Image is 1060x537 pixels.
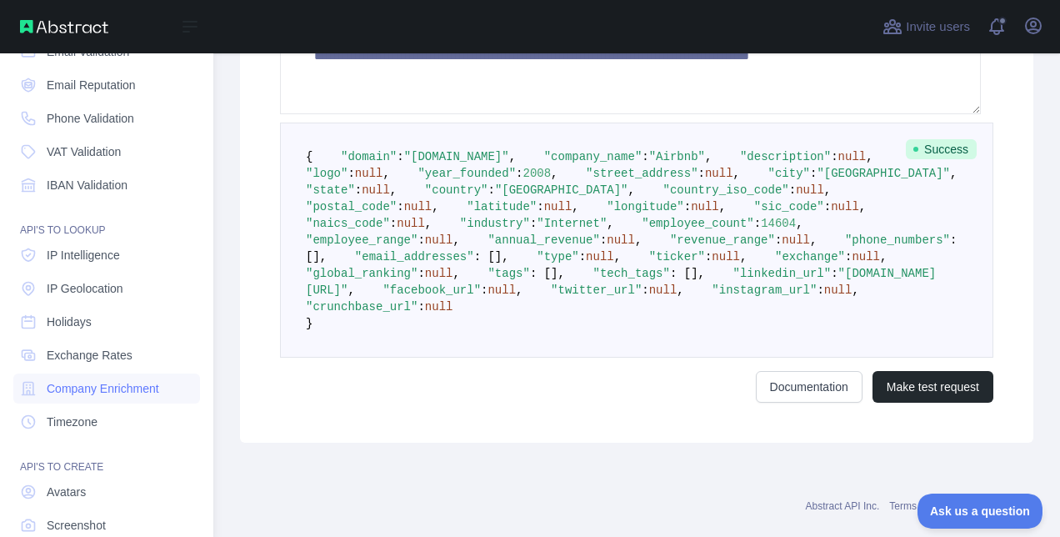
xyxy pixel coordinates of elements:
span: : [705,250,712,263]
a: Email Reputation [13,70,200,100]
span: : [642,150,648,163]
span: Email Reputation [47,77,136,93]
span: "company_name" [544,150,642,163]
span: null [487,284,516,297]
span: "linkedin_url" [733,267,832,280]
span: , [880,250,887,263]
span: null [838,150,867,163]
span: "[GEOGRAPHIC_DATA]" [495,183,628,197]
span: "annual_revenue" [487,233,599,247]
span: "sic_code" [754,200,824,213]
span: , [390,183,397,197]
span: null [705,167,733,180]
span: : [824,200,831,213]
span: IBAN Validation [47,177,127,193]
span: "employee_range" [306,233,417,247]
div: API'S TO LOOKUP [13,203,200,237]
span: null [425,300,453,314]
span: null [544,200,572,213]
img: Abstract API [20,20,108,33]
span: "industry" [460,217,530,230]
span: "revenue_range" [670,233,775,247]
span: , [705,150,712,163]
span: : [579,250,586,263]
span: : [487,183,494,197]
span: "naics_code" [306,217,390,230]
span: Invite users [906,18,970,37]
span: : [417,300,424,314]
span: , [866,150,872,163]
span: "tags" [487,267,529,280]
span: : [845,250,852,263]
span: null [782,233,810,247]
span: : [817,284,823,297]
a: IBAN Validation [13,170,200,200]
span: "tech_tags" [593,267,670,280]
span: Company Enrichment [47,380,159,397]
button: Make test request [872,371,993,403]
span: , [719,200,726,213]
span: : [481,284,487,297]
span: , [852,284,858,297]
span: , [516,284,522,297]
span: "city" [768,167,810,180]
span: , [635,233,642,247]
span: Holidays [47,314,92,330]
span: "longitude" [607,200,683,213]
span: : [], [474,250,509,263]
span: : [698,167,705,180]
a: Documentation [756,371,862,403]
span: "country" [425,183,488,197]
a: Timezone [13,407,200,437]
span: IP Intelligence [47,247,120,263]
span: , [810,233,817,247]
a: Company Enrichment [13,374,200,404]
span: "global_ranking" [306,267,417,280]
span: "description" [740,150,831,163]
span: null [404,200,432,213]
span: : [397,150,403,163]
span: "year_founded" [417,167,516,180]
span: null [649,284,677,297]
span: , [432,200,438,213]
span: } [306,317,312,330]
span: Success [906,139,977,159]
span: "crunchbase_url" [306,300,417,314]
span: { [306,150,312,163]
span: : [684,200,691,213]
span: , [347,284,354,297]
span: , [452,267,459,280]
span: : [397,200,403,213]
span: , [452,233,459,247]
span: : [530,217,537,230]
span: 14604 [761,217,796,230]
span: : [], [530,267,565,280]
span: "domain" [341,150,397,163]
span: null [397,217,425,230]
span: : [537,200,543,213]
span: : [600,233,607,247]
span: "instagram_url" [712,284,817,297]
span: "country_iso_code" [663,183,789,197]
span: "[DOMAIN_NAME]" [404,150,509,163]
a: Abstract API Inc. [806,500,880,512]
span: "postal_code" [306,200,397,213]
span: null [607,233,635,247]
span: , [628,183,635,197]
span: Phone Validation [47,110,134,127]
span: null [362,183,390,197]
span: "type" [537,250,578,263]
span: 2008 [522,167,551,180]
span: "Airbnb" [649,150,705,163]
span: : [417,233,424,247]
a: Exchange Rates [13,340,200,370]
span: , [509,150,516,163]
span: "email_addresses" [355,250,474,263]
span: , [824,183,831,197]
span: , [796,217,802,230]
span: : [754,217,761,230]
span: , [425,217,432,230]
span: "facebook_url" [382,284,481,297]
a: Terms of service [889,500,962,512]
span: : [355,183,362,197]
